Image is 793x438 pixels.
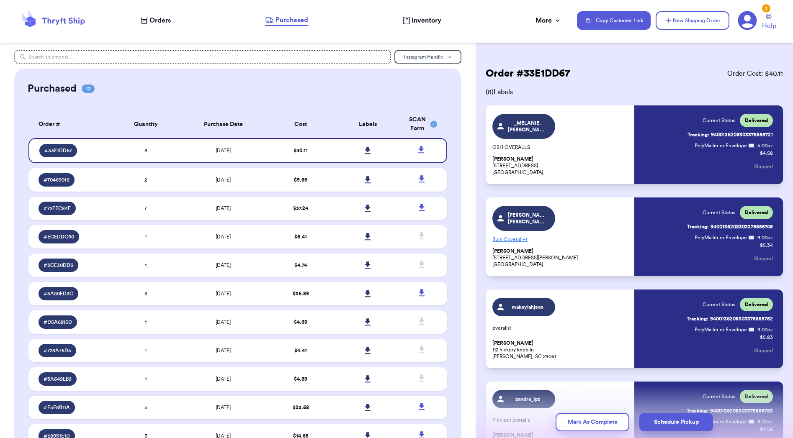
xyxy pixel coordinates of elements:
input: Search shipments... [14,50,391,64]
span: $ 37.24 [293,206,308,211]
span: PolyMailer or Envelope ✉️ [695,235,754,240]
span: : [754,142,756,149]
span: $ 4.41 [294,348,307,353]
span: [PERSON_NAME].[PERSON_NAME] [508,212,548,225]
span: [DATE] [216,263,231,268]
a: Orders [141,15,171,26]
span: 1 [145,263,147,268]
span: [DATE] [216,320,231,325]
span: 1 [145,234,147,239]
span: ( 8 ) Labels [486,87,783,97]
p: $ 5.34 [760,242,773,248]
span: Inventory [412,15,441,26]
span: Instagram Handle [404,54,443,59]
span: 5 [144,405,147,410]
h2: Order # 33E1DD67 [486,67,570,80]
span: + 1 [523,237,527,242]
button: Shipped [754,249,773,268]
span: makaylahjean [508,304,548,310]
th: Quantity [112,110,179,138]
p: 112 hickory knob ln [PERSON_NAME], SC 29061 [492,340,629,360]
span: 1 [145,377,147,382]
a: 3 [738,11,757,30]
span: 5.00 oz [757,142,773,149]
span: [DATE] [216,377,231,382]
span: 2 [144,177,147,182]
p: [STREET_ADDRESS][PERSON_NAME] [GEOGRAPHIC_DATA] [492,248,629,268]
span: 9.00 oz [757,326,773,333]
span: # ECEDDC90 [44,233,74,240]
span: 7 [144,206,147,211]
a: Inventory [402,15,441,26]
span: Delivered [745,393,768,400]
button: Instagram Handle [394,50,461,64]
a: Tracking:9400136208303375855783 [687,404,773,418]
p: [STREET_ADDRESS] [GEOGRAPHIC_DATA] [492,156,629,176]
span: Order Cost: $ 40.11 [727,69,783,79]
span: Delivered [745,117,768,124]
button: Shipped [754,341,773,360]
th: Order # [28,110,112,138]
span: 12 [82,85,95,93]
span: $ 23.68 [293,405,309,410]
a: Tracking:9400136208303375855721 [687,128,773,141]
th: Cost [267,110,334,138]
span: [DATE] [216,291,231,296]
span: 1 [145,348,147,353]
span: Purchased [275,15,308,25]
span: [DATE] [216,405,231,410]
span: $ 4.69 [294,377,307,382]
span: 9.00 oz [757,234,773,241]
span: $ 4.69 [294,320,307,325]
span: # 5A80ED3C [44,290,73,297]
button: Shipped [754,157,773,176]
p: overalls! [492,325,629,331]
span: # 33E1DD67 [44,147,72,154]
span: # 3CE30DD3 [44,262,73,269]
p: $ 4.58 [760,150,773,156]
span: [PERSON_NAME] [492,248,533,254]
span: [DATE] [216,148,231,153]
span: # 728A76D5 [44,347,71,354]
span: # 3A649EB9 [44,376,72,382]
span: Current Status: [703,301,736,308]
a: Purchased [265,15,308,26]
button: Mark As Complete [556,413,629,431]
span: [DATE] [216,234,231,239]
span: $ 40.11 [294,148,308,153]
span: Current Status: [703,393,736,400]
span: PolyMailer or Envelope ✉️ [695,327,754,332]
span: zandra_lpz [508,396,548,402]
a: Tracking:9400136208303375855745 [687,220,773,233]
span: Current Status: [703,117,736,124]
button: New Shipping Order [656,11,729,30]
p: $ 5.83 [760,334,773,341]
span: PolyMailer or Envelope ✉️ [695,143,754,148]
span: _MELANIE.[PERSON_NAME] [508,120,548,133]
span: # D5A6215D [44,319,72,325]
button: Copy Customer Link [577,11,651,30]
span: Tracking: [687,131,709,138]
span: $ 4.74 [294,263,307,268]
span: : [754,326,756,333]
th: Purchase Date [179,110,267,138]
p: OSH OVERALLS [492,144,629,151]
span: Delivered [745,209,768,216]
span: $ 36.89 [293,291,309,296]
span: [DATE] [216,348,231,353]
span: Orders [149,15,171,26]
span: # E5E8B11A [44,404,70,411]
span: $ 5.41 [294,234,307,239]
h2: Purchased [28,82,77,95]
span: [PERSON_NAME] [492,340,533,346]
span: $ 9.65 [294,177,307,182]
span: : [754,234,756,241]
span: 8 [144,291,147,296]
div: More [536,15,562,26]
span: 8 [144,148,147,153]
button: Schedule Pickup [639,413,713,431]
span: [PERSON_NAME] [492,156,533,162]
a: Help [762,14,776,31]
span: Delivered [745,301,768,308]
p: Bum Coverall [492,233,629,246]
